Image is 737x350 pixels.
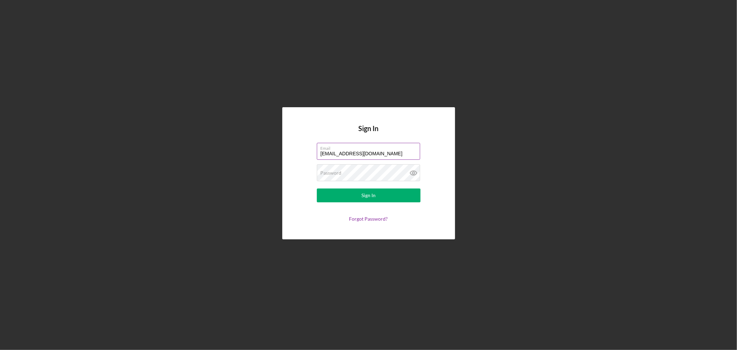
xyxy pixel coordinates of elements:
h4: Sign In [359,125,379,143]
label: Password [321,170,342,176]
a: Forgot Password? [349,216,388,222]
label: Email [321,143,420,151]
div: Sign In [361,188,376,202]
button: Sign In [317,188,421,202]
